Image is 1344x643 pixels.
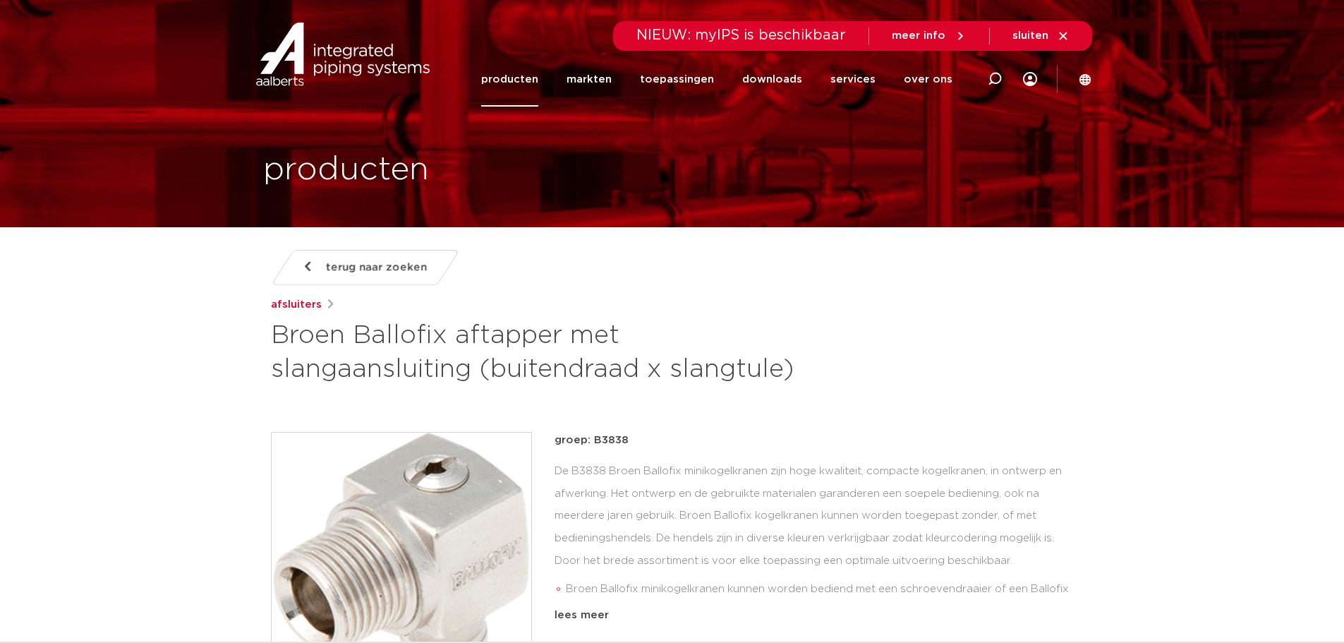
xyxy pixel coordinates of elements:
div: lees meer [555,607,1074,624]
nav: Menu [481,52,952,107]
a: over ons [904,52,952,107]
a: producten [481,52,538,107]
a: markten [567,52,612,107]
span: meer info [892,30,945,41]
div: De B3838 Broen Ballofix minikogelkranen zijn hoge kwaliteit, compacte kogelkranen, in ontwerp en ... [555,460,1074,601]
span: NIEUW: myIPS is beschikbaar [636,28,846,42]
a: terug naar zoeken [270,250,459,285]
a: sluiten [1012,30,1070,42]
span: terug naar zoeken [326,256,427,279]
a: afsluiters [271,296,322,313]
a: toepassingen [640,52,714,107]
h1: producten [263,148,429,193]
a: meer info [892,30,967,42]
h1: Broen Ballofix aftapper met slangaansluiting (buitendraad x slangtule) [271,319,801,387]
li: Broen Ballofix minikogelkranen kunnen worden bediend met een schroevendraaier of een Ballofix hendel [566,578,1074,623]
span: sluiten [1012,30,1048,41]
a: downloads [742,52,802,107]
p: groep: B3838 [555,432,1074,449]
a: services [830,52,876,107]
